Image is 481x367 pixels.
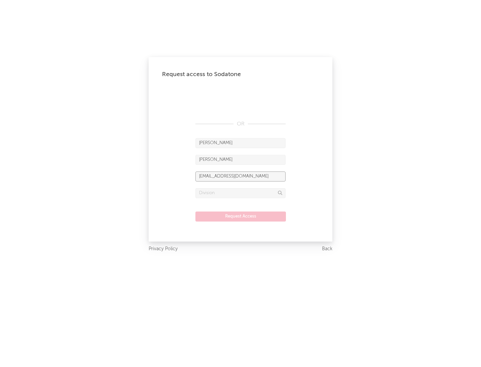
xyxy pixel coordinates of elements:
[162,70,319,78] div: Request access to Sodatone
[195,171,286,181] input: Email
[149,245,178,253] a: Privacy Policy
[195,155,286,165] input: Last Name
[195,120,286,128] div: OR
[195,188,286,198] input: Division
[195,212,286,222] button: Request Access
[322,245,332,253] a: Back
[195,138,286,148] input: First Name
